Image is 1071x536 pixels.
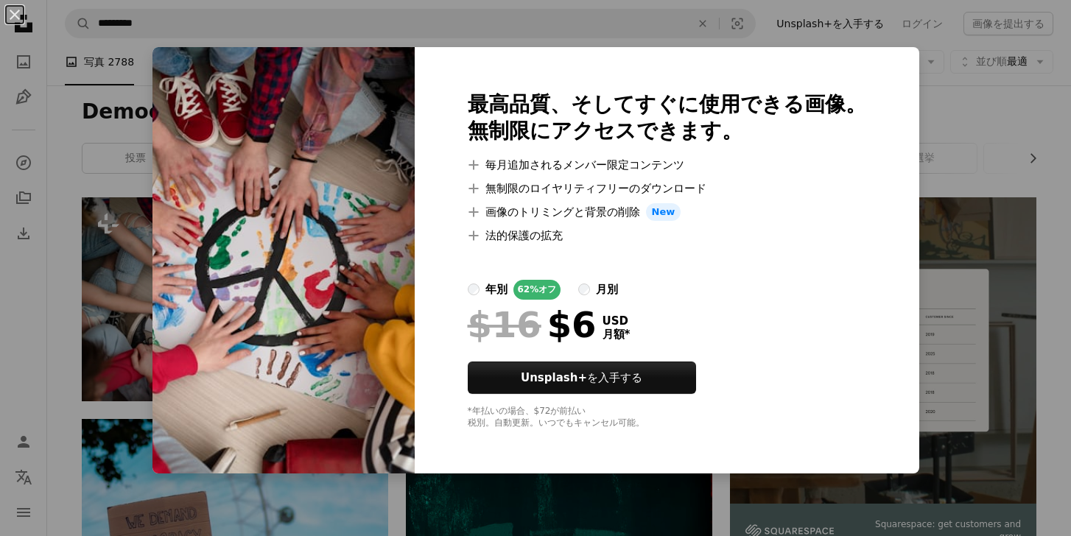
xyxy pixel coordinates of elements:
[468,227,866,244] li: 法的保護の拡充
[468,203,866,221] li: 画像のトリミングと背景の削除
[468,306,541,344] span: $16
[513,280,561,300] div: 62% オフ
[646,203,681,221] span: New
[468,306,597,344] div: $6
[468,91,866,144] h2: 最高品質、そしてすぐに使用できる画像。 無制限にアクセスできます。
[468,156,866,174] li: 毎月追加されるメンバー限定コンテンツ
[603,314,631,328] span: USD
[521,371,587,384] strong: Unsplash+
[468,283,480,295] input: 年別62%オフ
[485,281,508,298] div: 年別
[468,180,866,197] li: 無制限のロイヤリティフリーのダウンロード
[596,281,618,298] div: 月別
[578,283,590,295] input: 月別
[468,406,866,429] div: *年払いの場合、 $72 が前払い 税別。自動更新。いつでもキャンセル可能。
[152,47,415,473] img: premium_photo-1663089566613-6a8b3242a495
[468,362,696,394] button: Unsplash+を入手する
